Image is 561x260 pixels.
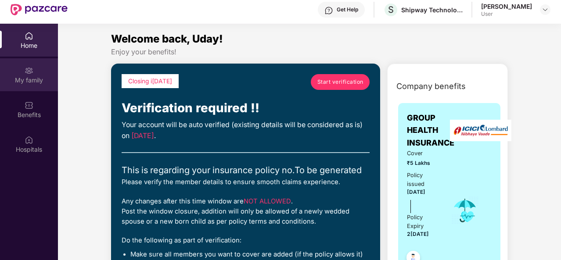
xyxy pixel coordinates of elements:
[451,196,479,225] img: icon
[111,32,223,45] span: Welcome back, Uday!
[324,6,333,15] img: svg+xml;base64,PHN2ZyBpZD0iSGVscC0zMngzMiIgeG1sbnM9Imh0dHA6Ly93d3cudzMub3JnLzIwMDAvc3ZnIiB3aWR0aD...
[407,112,454,149] span: GROUP HEALTH INSURANCE
[542,6,549,13] img: svg+xml;base64,PHN2ZyBpZD0iRHJvcGRvd24tMzJ4MzIiIHhtbG5zPSJodHRwOi8vd3d3LnczLm9yZy8yMDAwL3N2ZyIgd2...
[111,47,508,57] div: Enjoy your benefits!
[481,11,532,18] div: User
[311,74,370,90] a: Start verification
[25,135,33,144] img: svg+xml;base64,PHN2ZyBpZD0iSG9zcGl0YWxzIiB4bWxucz0iaHR0cDovL3d3dy53My5vcmcvMjAwMC9zdmciIHdpZHRoPS...
[396,80,466,93] span: Company benefits
[25,66,33,75] img: svg+xml;base64,PHN2ZyB3aWR0aD0iMjAiIGhlaWdodD0iMjAiIHZpZXdCb3g9IjAgMCAyMCAyMCIgZmlsbD0ibm9uZSIgeG...
[337,6,358,13] div: Get Help
[122,177,370,187] div: Please verify the member details to ensure smooth claims experience.
[25,32,33,40] img: svg+xml;base64,PHN2ZyBpZD0iSG9tZSIgeG1sbnM9Imh0dHA6Ly93d3cudzMub3JnLzIwMDAvc3ZnIiB3aWR0aD0iMjAiIG...
[401,6,463,14] div: Shipway Technology Pvt. Ltd
[122,235,370,246] div: Do the following as part of verification:
[122,99,370,118] div: Verification required !!
[388,4,394,15] span: S
[407,159,439,167] span: ₹5 Lakhs
[122,196,370,227] div: Any changes after this time window are . Post the window closure, addition will only be allowed o...
[481,2,532,11] div: [PERSON_NAME]
[244,197,291,205] span: NOT ALLOWED
[122,120,370,142] div: Your account will be auto verified (existing details will be considered as is) on .
[122,164,370,177] div: This is regarding your insurance policy no. To be generated
[11,4,68,15] img: New Pazcare Logo
[131,132,154,140] span: [DATE]
[317,78,363,86] span: Start verification
[407,149,439,158] span: Cover
[407,171,439,189] div: Policy issued
[25,101,33,110] img: svg+xml;base64,PHN2ZyBpZD0iQmVuZWZpdHMiIHhtbG5zPSJodHRwOi8vd3d3LnczLm9yZy8yMDAwL3N2ZyIgd2lkdGg9Ij...
[407,213,439,231] div: Policy Expiry
[128,78,172,85] span: Closing i[DATE]
[130,250,370,259] li: Make sure all members you want to cover are added (if the policy allows it)
[450,120,511,141] img: insurerLogo
[407,189,425,195] span: [DATE]
[407,231,429,237] span: 2[DATE]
